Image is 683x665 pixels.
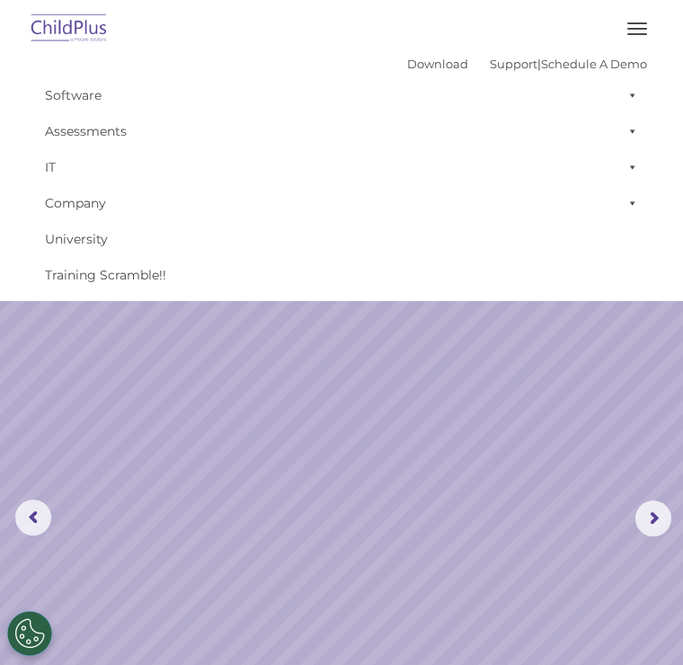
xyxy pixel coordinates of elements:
[407,57,468,71] a: Download
[541,57,647,71] a: Schedule A Demo
[36,149,647,185] a: IT
[407,57,647,71] font: |
[295,104,350,118] span: Last name
[7,611,52,656] button: Cookies Settings
[36,113,647,149] a: Assessments
[36,257,647,293] a: Training Scramble!!
[36,221,647,257] a: University
[490,57,537,71] a: Support
[27,8,111,50] img: ChildPlus by Procare Solutions
[295,178,371,191] span: Phone number
[36,77,647,113] a: Software
[36,185,647,221] a: Company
